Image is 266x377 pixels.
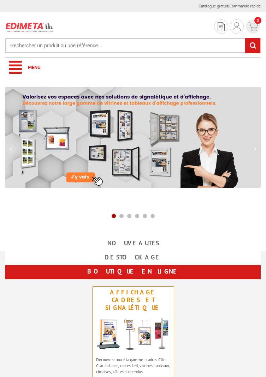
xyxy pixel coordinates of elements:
[28,64,41,71] span: Menu
[5,265,261,278] a: Boutique en ligne
[245,19,261,34] a: devis rapide 0
[248,23,258,31] img: devis rapide
[245,38,260,53] input: rechercher
[93,313,174,353] img: Affichage Cadres et Signalétique
[5,251,261,264] a: Destockage
[5,58,261,77] a: Menu
[5,20,53,34] img: Présentoir, panneau, stand - Edimeta - PLV, affichage, mobilier bureau, entreprise
[94,288,172,312] div: Affichage Cadres et Signalétique
[96,357,170,375] p: Découvrez toute la gamme : cadres Clic-Clac à clapet, cadres Led, vitrines, tableaux, cimaises, c...
[199,3,261,9] div: |
[229,3,261,8] a: Commande rapide
[218,22,225,31] img: devis rapide
[199,3,228,8] a: Catalogue gratuit
[254,17,261,24] span: 0
[5,237,261,250] a: nouveautés
[233,22,241,31] img: devis rapide
[5,38,261,53] input: Rechercher un produit ou une référence...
